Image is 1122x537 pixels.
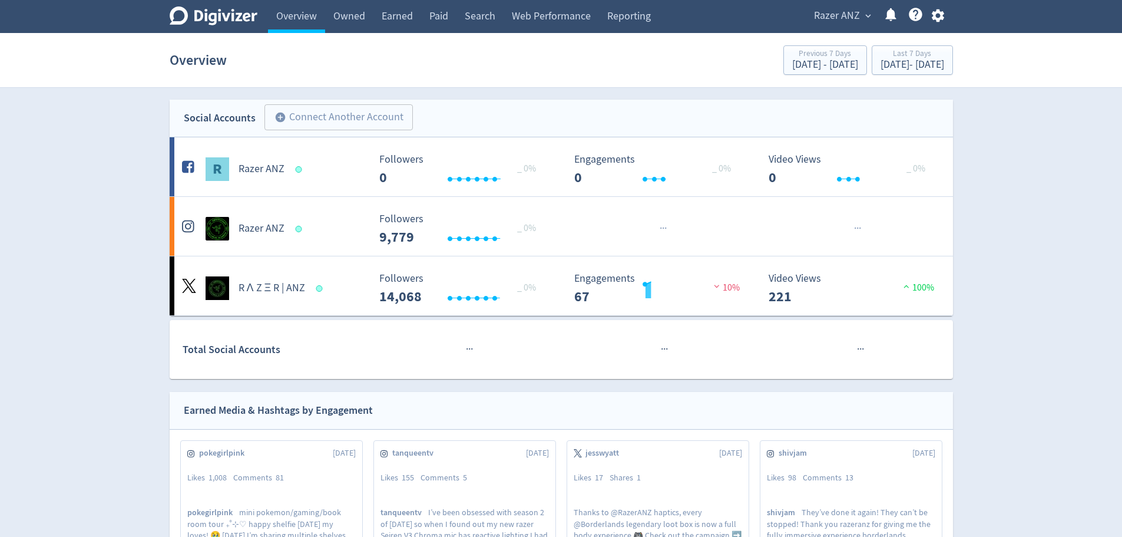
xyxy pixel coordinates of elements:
button: Previous 7 Days[DATE] - [DATE] [783,45,867,75]
span: 98 [788,472,796,483]
span: 1 [637,472,641,483]
span: 13 [845,472,853,483]
span: 1,008 [208,472,227,483]
span: shivjam [779,447,813,459]
div: Social Accounts [184,110,256,127]
span: · [857,342,859,357]
img: R Λ Z Ξ R | ANZ undefined [206,276,229,300]
span: add_circle [274,111,286,123]
span: [DATE] [719,447,742,459]
span: [DATE] [333,447,356,459]
div: Likes [187,472,233,484]
span: · [471,342,473,357]
span: 155 [402,472,414,483]
div: [DATE] - [DATE] [881,60,944,70]
a: Connect Another Account [256,106,413,130]
div: [DATE] - [DATE] [792,60,858,70]
svg: Engagements 67 [568,273,745,304]
img: Razer ANZ undefined [206,217,229,241]
span: · [859,221,861,236]
span: _ 0% [712,163,731,174]
span: · [862,342,864,357]
svg: Followers --- [373,213,550,245]
div: Likes [574,472,610,484]
span: · [662,221,664,236]
a: Razer ANZ undefinedRazer ANZ Followers --- _ 0% Followers 9,779 ······ [170,197,953,256]
div: Earned Media & Hashtags by Engagement [184,402,373,419]
h5: R Λ Z Ξ R | ANZ [239,281,306,295]
a: R Λ Z Ξ R | ANZ undefinedR Λ Z Ξ R | ANZ Followers --- _ 0% Followers 14,068 Engagements 67 Engag... [170,256,953,315]
img: positive-performance.svg [901,282,912,291]
img: negative-performance.svg [711,282,723,291]
span: · [468,342,471,357]
h1: Overview [170,41,227,79]
span: · [854,221,856,236]
span: Data last synced: 18 Sep 2025, 2:02pm (AEST) [295,166,305,173]
span: 100% [901,282,934,294]
div: Comments [803,472,860,484]
span: pokegirlpink [187,507,239,518]
span: · [661,342,663,357]
span: Data last synced: 18 Sep 2025, 3:02pm (AEST) [295,226,305,232]
svg: Engagements 0 [568,154,745,185]
span: [DATE] [912,447,935,459]
span: _ 0% [517,163,536,174]
span: _ 0% [906,163,925,174]
span: Data last synced: 18 Sep 2025, 9:02am (AEST) [316,285,326,292]
h5: Razer ANZ [239,222,284,236]
div: Comments [233,472,290,484]
span: expand_more [863,11,873,21]
div: Previous 7 Days [792,50,858,60]
div: Shares [610,472,647,484]
img: Razer ANZ undefined [206,157,229,181]
span: [DATE] [526,447,549,459]
div: Comments [421,472,474,484]
svg: Video Views 0 [763,154,939,185]
span: tanqueentv [392,447,440,459]
svg: Followers --- [373,154,550,185]
span: · [664,221,667,236]
button: Connect Another Account [264,104,413,130]
span: pokegirlpink [199,447,251,459]
span: 10% [711,282,740,294]
span: 17 [595,472,603,483]
h5: Razer ANZ [239,162,284,176]
span: shivjam [767,507,802,518]
span: 81 [276,472,284,483]
span: · [663,342,666,357]
span: _ 0% [517,222,536,234]
a: Razer ANZ undefinedRazer ANZ Followers --- _ 0% Followers 0 Engagements 0 Engagements 0 _ 0% Vide... [170,137,953,196]
svg: Followers --- [373,273,550,304]
div: Likes [380,472,421,484]
svg: Video Views 221 [763,273,939,304]
div: Last 7 Days [881,50,944,60]
span: · [856,221,859,236]
span: jesswyatt [585,447,625,459]
div: Likes [767,472,803,484]
button: Last 7 Days[DATE]- [DATE] [872,45,953,75]
span: · [660,221,662,236]
span: · [859,342,862,357]
span: · [666,342,668,357]
div: Total Social Accounts [183,341,370,358]
span: tanqueentv [380,507,428,518]
span: _ 0% [517,282,536,294]
span: · [466,342,468,357]
span: 5 [463,472,467,483]
button: Razer ANZ [810,6,874,25]
span: Razer ANZ [814,6,860,25]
